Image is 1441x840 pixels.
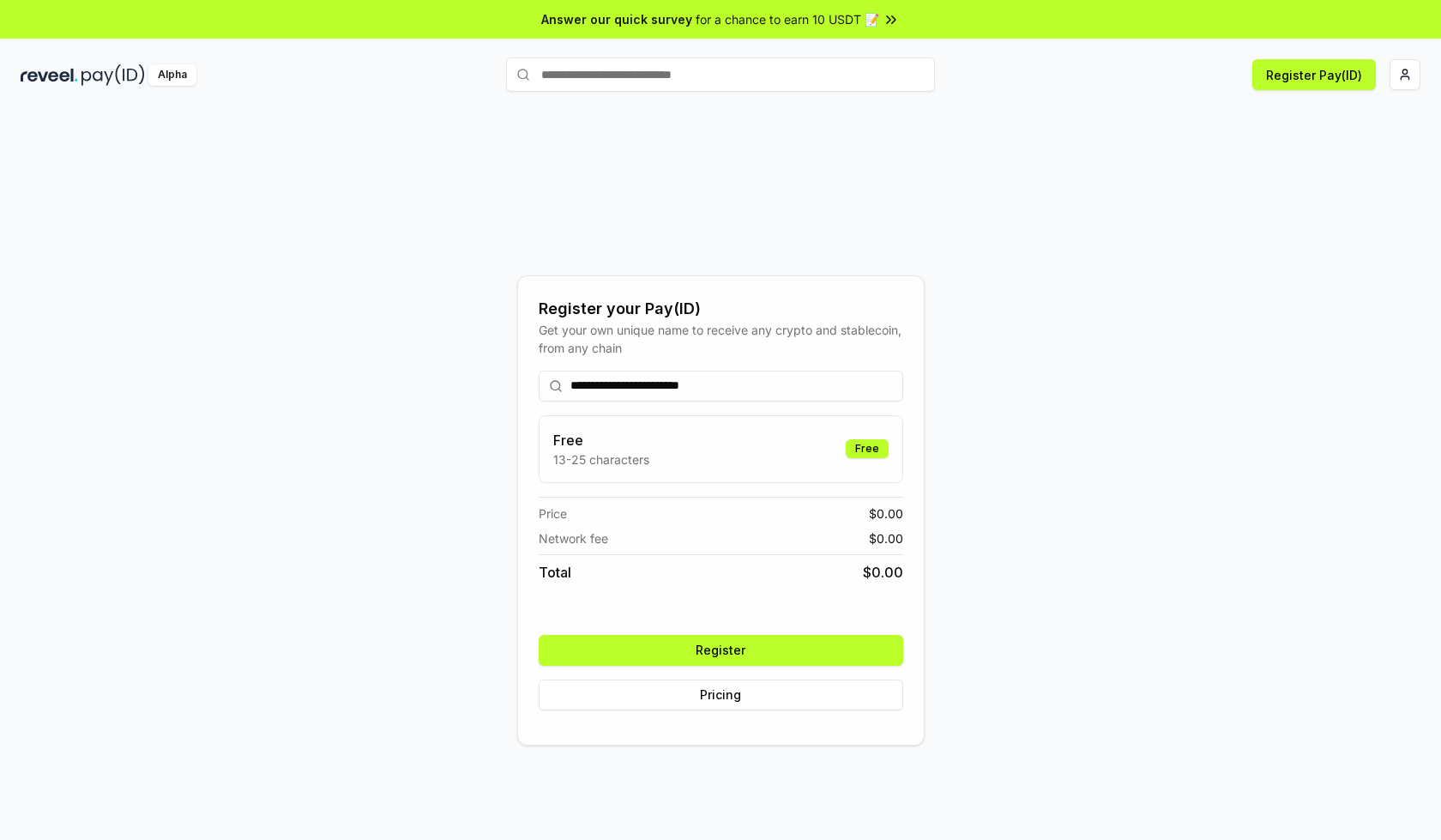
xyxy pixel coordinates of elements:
img: pay_id [81,64,145,86]
div: Free [846,439,889,458]
h3: Free [553,430,649,450]
button: Register Pay(ID) [1252,59,1376,90]
button: Pricing [539,680,903,710]
p: 13-25 characters [553,450,649,468]
span: for a chance to earn 10 USDT 📝 [696,10,879,28]
span: $ 0.00 [869,505,903,523]
span: $ 0.00 [869,529,903,547]
div: Alpha [148,64,196,86]
span: Answer our quick survey [541,10,692,28]
button: Register [539,635,903,666]
div: Register your Pay(ID) [539,297,903,321]
span: $ 0.00 [863,562,903,583]
div: Get your own unique name to receive any crypto and stablecoin, from any chain [539,321,903,357]
img: reveel_dark [21,64,78,86]
span: Price [539,505,567,523]
span: Total [539,562,571,583]
span: Network fee [539,529,608,547]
